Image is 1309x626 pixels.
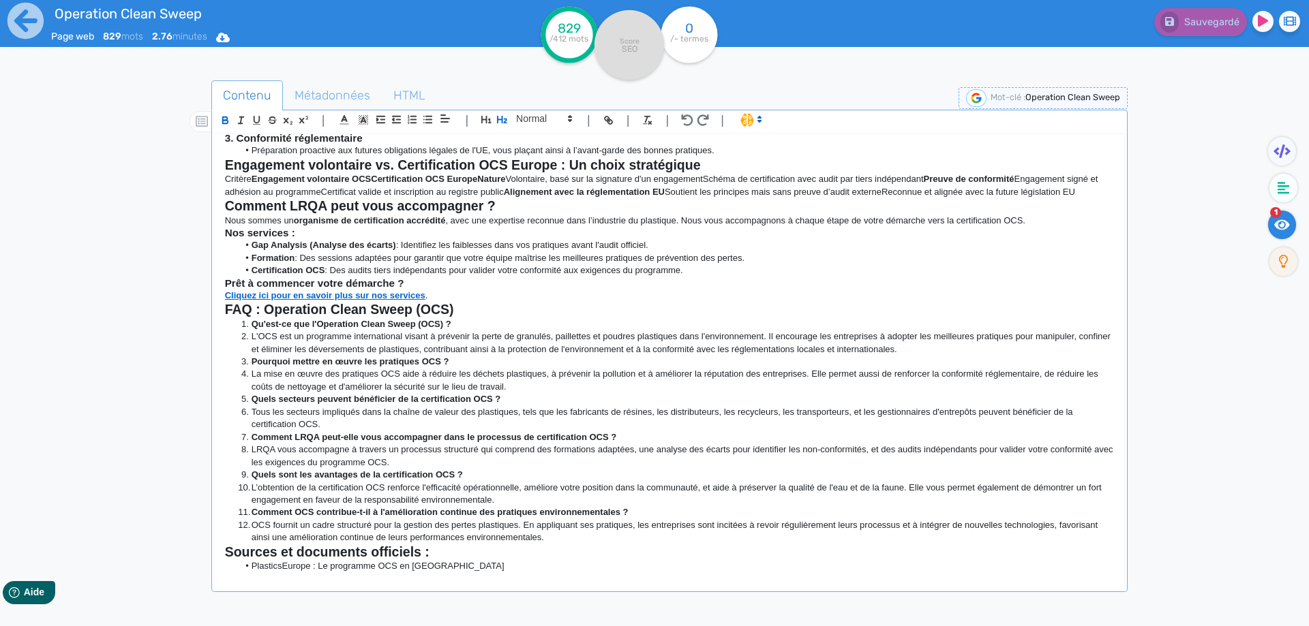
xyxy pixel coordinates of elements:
li: : Des sessions adaptées pour garantir que votre équipe maîtrise les meilleures pratiques de préve... [238,252,1114,264]
strong: Prêt à commencer votre démarche ? [225,277,404,289]
strong: Comment OCS contribue-t-il à l'amélioration continue des pratiques environnementales ? [252,507,629,517]
tspan: 0 [685,20,693,36]
p: Nous sommes un , avec une expertise reconnue dans l’industrie du plastique. Nous vous accompagnon... [225,215,1114,227]
strong: Quels sont les avantages de la certification OCS ? [252,469,463,480]
img: google-serp-logo.png [966,89,987,107]
span: | [665,111,669,129]
li: La mise en œuvre des pratiques OCS aide à réduire les déchets plastiques, à prévenir la pollution... [238,368,1114,393]
span: Mot-clé : [991,92,1025,102]
strong: Quels secteurs peuvent bénéficier de la certification OCS ? [252,394,501,404]
li: OCS fournit un cadre structuré pour la gestion des pertes plastiques. En appliquant ses pratiques... [238,519,1114,544]
strong: 3. Conformité réglementaire [225,132,363,144]
li: L’obtention de la certification OCS renforce l'efficacité opérationnelle, améliore votre position... [238,482,1114,507]
tspan: Score [620,37,640,46]
span: Métadonnées [284,77,381,114]
strong: Engagement volontaire OCSCertification OCS EuropeNature [252,174,506,184]
strong: Sources et documents officiels : [225,544,430,559]
span: Operation Clean Sweep [1025,92,1120,102]
strong: organisme de certification accrédité [294,215,446,225]
li: LRQA vous accompagne à travers un processus structuré qui comprend des formations adaptées, une a... [238,443,1114,469]
button: Sauvegardé [1154,8,1247,36]
strong: Alignement avec la réglementation EU [504,187,665,197]
strong: Preuve de conformité [924,174,1014,184]
a: Contenu [211,80,283,111]
b: 2.76 [152,31,172,42]
p: . [225,289,1114,302]
strong: Formation [252,253,295,263]
li: : Identifiez les faiblesses dans vos pratiques avant l'audit officiel. [238,239,1114,251]
li: Préparation proactive aux futures obligations légales de l'UE, vous plaçant ainsi à l’avant-garde... [238,144,1114,157]
a: HTML [382,80,437,111]
span: Sauvegardé [1184,16,1239,28]
tspan: SEO [622,44,637,54]
strong: Certification OCS [252,265,325,275]
span: | [721,111,724,129]
li: L'OCS est un programme international visant à prévenir la perte de granulés, paillettes et poudre... [238,330,1114,356]
span: HTML [382,77,436,114]
span: mots [103,31,143,42]
strong: FAQ : Operation Clean Sweep (OCS) [225,302,454,317]
span: | [587,111,590,129]
span: I.Assistant [734,112,766,128]
li: PlasticsEurope : Le programme OCS en [GEOGRAPHIC_DATA] [238,560,1114,572]
span: minutes [152,31,207,42]
strong: Nos services : [225,227,295,238]
span: | [322,111,325,129]
p: Critère Volontaire, basé sur la signature d'un engagementSchéma de certification avec audit par t... [225,173,1114,198]
strong: Comment LRQA peut-elle vous accompagner dans le processus de certification OCS ? [252,432,617,442]
tspan: /- termes [670,34,708,44]
strong: Comment LRQA peut vous accompagner ? [225,198,496,213]
input: title [51,3,444,25]
span: Page web [51,31,94,42]
a: Métadonnées [283,80,382,111]
strong: Gap Analysis (Analyse des écarts) [252,240,396,250]
span: | [465,111,468,129]
tspan: /412 mots [550,34,589,44]
li: Tous les secteurs impliqués dans la chaîne de valeur des plastiques, tels que les fabricants de r... [238,406,1114,431]
li: : Des audits tiers indépendants pour valider votre conformité aux exigences du programme. [238,264,1114,277]
span: Aligment [436,110,455,127]
strong: Engagement volontaire vs. Certification OCS Europe : Un choix stratégique [225,157,701,172]
span: Contenu [212,77,282,114]
strong: Pourquoi mettre en œuvre les pratiques OCS ? [252,356,449,366]
a: Cliquez ici pour en savoir plus sur nos services [225,290,425,300]
tspan: 829 [558,20,581,36]
strong: Qu'est-ce que l'Operation Clean Sweep (OCS) ? [252,319,451,329]
b: 829 [103,31,121,42]
span: | [627,111,630,129]
span: 1 [1270,207,1281,218]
